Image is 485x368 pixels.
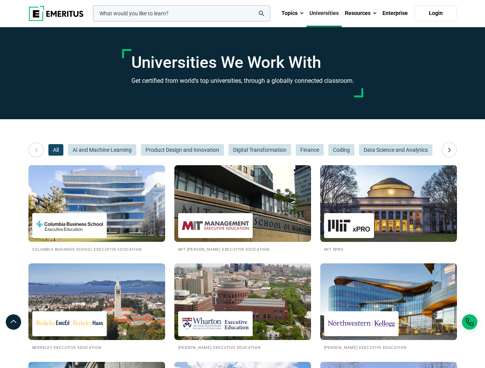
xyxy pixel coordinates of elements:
a: Login [415,5,457,21]
button: Digital Transformation [228,144,291,156]
h2: MIT [PERSON_NAME] Executive Education [178,246,307,252]
h1: Universities We Work With [131,53,354,72]
a: Universities We Work With Columbia Business School Executive Education Columbia Business School E... [28,165,165,252]
img: Universities We Work With [174,165,311,242]
button: Coding [328,144,354,156]
a: Universities We Work With Wharton Executive Education [PERSON_NAME] Executive Education [174,263,311,350]
button: Finance [296,144,324,156]
img: Wharton Executive Education [182,315,249,332]
img: Universities We Work With [320,165,457,242]
button: All [48,144,63,156]
h2: Columbia Business School Executive Education [32,246,161,252]
img: Universities We Work With [28,263,165,340]
img: Universities We Work With [28,165,165,242]
a: Universities We Work With MIT xPRO MIT xPRO [320,165,457,252]
button: AI and Machine Learning [68,144,136,156]
a: Universities We Work With Berkeley Executive Education Berkeley Executive Education [28,263,165,350]
img: MIT xPRO [328,217,370,234]
input: woocommerce-product-search-field-0 [93,5,270,21]
button: Product Design and Innovation [141,144,224,156]
img: Berkeley Executive Education [36,315,103,332]
img: MIT Sloan Executive Education [182,217,249,234]
a: Universities We Work With Kellogg Executive Education [PERSON_NAME] Executive Education [320,263,457,350]
button: Data Science and Analytics [359,144,432,156]
h2: [PERSON_NAME] Executive Education [324,344,453,350]
h2: Berkeley Executive Education [32,344,161,350]
h2: MIT xPRO [324,246,453,252]
img: Columbia Business School Executive Education [36,217,103,234]
img: Kellogg Executive Education [328,315,395,332]
a: Universities We Work With MIT Sloan Executive Education MIT [PERSON_NAME] Executive Education [174,165,311,252]
img: Universities We Work With [174,263,311,340]
img: Universities We Work With [320,263,457,340]
h3: Get certified from world’s top universities, through a globally connected classroom. [131,76,354,86]
h2: [PERSON_NAME] Executive Education [178,344,307,350]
